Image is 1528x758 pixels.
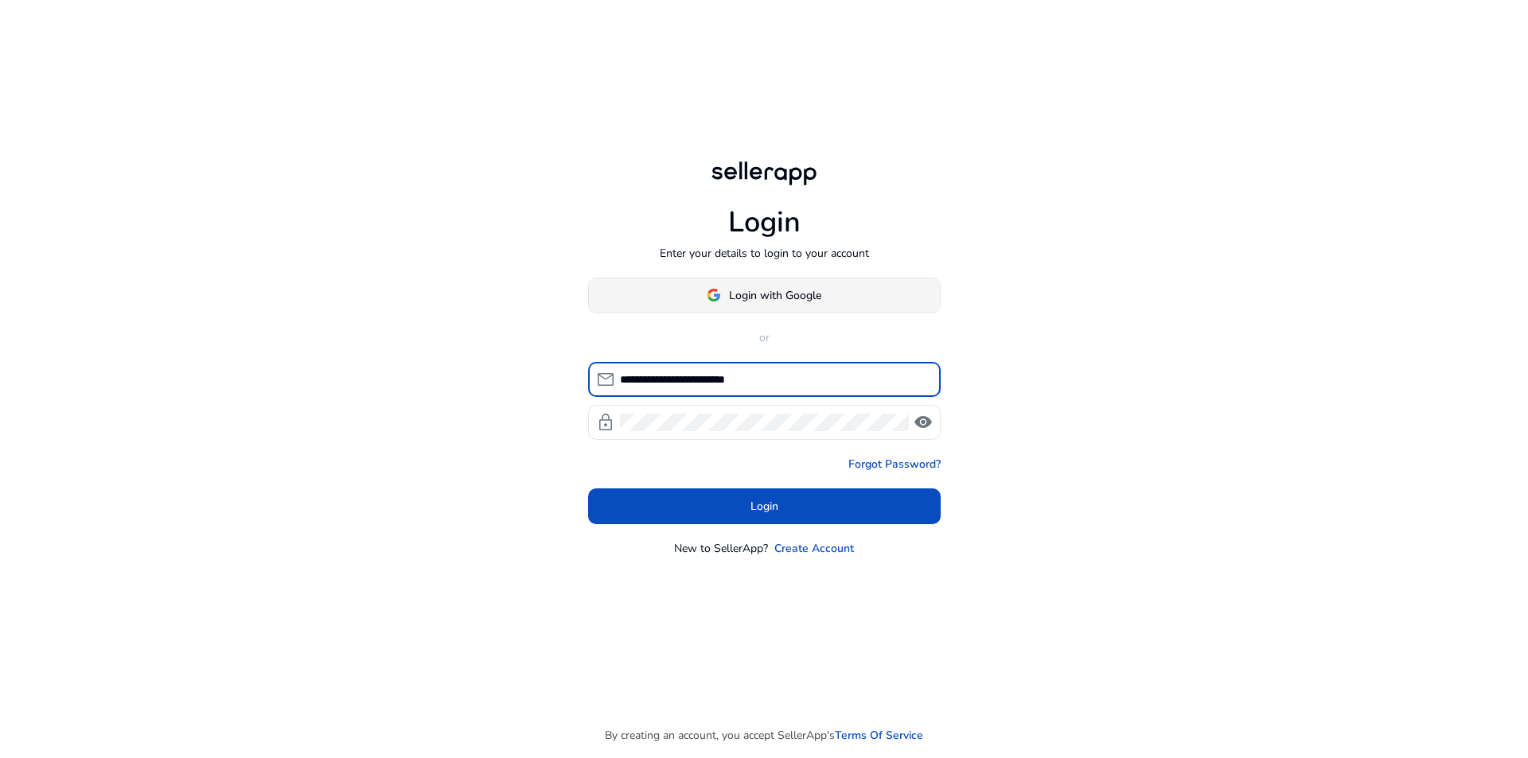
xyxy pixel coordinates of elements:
button: Login with Google [588,278,941,313]
a: Create Account [774,540,854,557]
p: or [588,329,941,346]
span: Login with Google [729,287,821,304]
p: New to SellerApp? [674,540,768,557]
a: Terms Of Service [835,727,923,744]
button: Login [588,488,941,524]
a: Forgot Password? [848,456,941,472]
span: visibility [914,413,933,432]
span: lock [596,413,615,432]
p: Enter your details to login to your account [660,245,869,262]
h1: Login [728,205,801,239]
img: google-logo.svg [707,288,721,302]
span: mail [596,370,615,389]
span: Login [750,498,778,515]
